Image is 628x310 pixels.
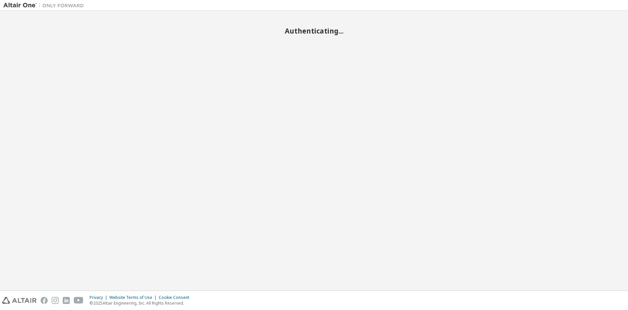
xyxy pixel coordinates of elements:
[52,297,59,304] img: instagram.svg
[63,297,70,304] img: linkedin.svg
[3,27,625,35] h2: Authenticating...
[3,2,87,9] img: Altair One
[159,295,193,300] div: Cookie Consent
[109,295,159,300] div: Website Terms of Use
[74,297,84,304] img: youtube.svg
[41,297,48,304] img: facebook.svg
[2,297,37,304] img: altair_logo.svg
[90,295,109,300] div: Privacy
[90,300,193,306] p: © 2025 Altair Engineering, Inc. All Rights Reserved.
